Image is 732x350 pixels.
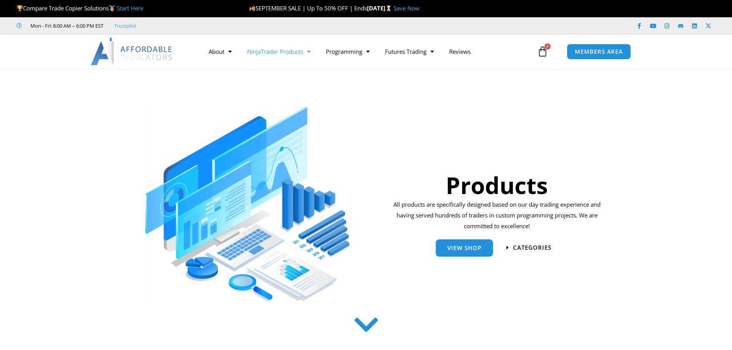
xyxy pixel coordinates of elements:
[526,40,559,63] a: 0
[506,245,551,250] a: categories
[377,43,442,60] a: Futures Trading
[17,5,23,11] img: 🏆
[442,43,478,60] a: Reviews
[117,4,143,12] a: Start Here
[391,199,603,232] p: All products are specifically designed based on our day trading experience and having served hund...
[145,107,349,302] img: ProductsSection scaled | Affordable Indicators – NinjaTrader
[201,43,535,60] nav: Menu
[28,21,103,30] span: Mon - Fri: 8:00 AM – 6:00 PM EST
[239,43,318,60] a: NinjaTrader Products
[91,38,173,65] img: LogoAI | Affordable Indicators – NinjaTrader
[513,245,551,250] span: categories
[114,21,136,30] a: Trustpilot
[367,4,393,12] strong: [DATE]
[393,4,420,12] a: Save Now
[318,43,377,60] a: Programming
[544,43,551,50] span: 0
[109,5,115,11] img: 🥇
[249,4,367,12] span: SEPTEMBER SALE | Up To 50% OFF | Ends
[436,239,493,257] a: View Shop
[17,4,143,12] span: Compare Trade Copier Solutions
[575,49,623,55] span: MEMBERS AREA
[567,44,631,60] a: MEMBERS AREA
[249,5,255,11] img: 🍂
[201,43,239,60] a: About
[386,5,392,11] img: ⌛
[391,169,603,201] h1: Products
[447,245,481,251] span: View Shop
